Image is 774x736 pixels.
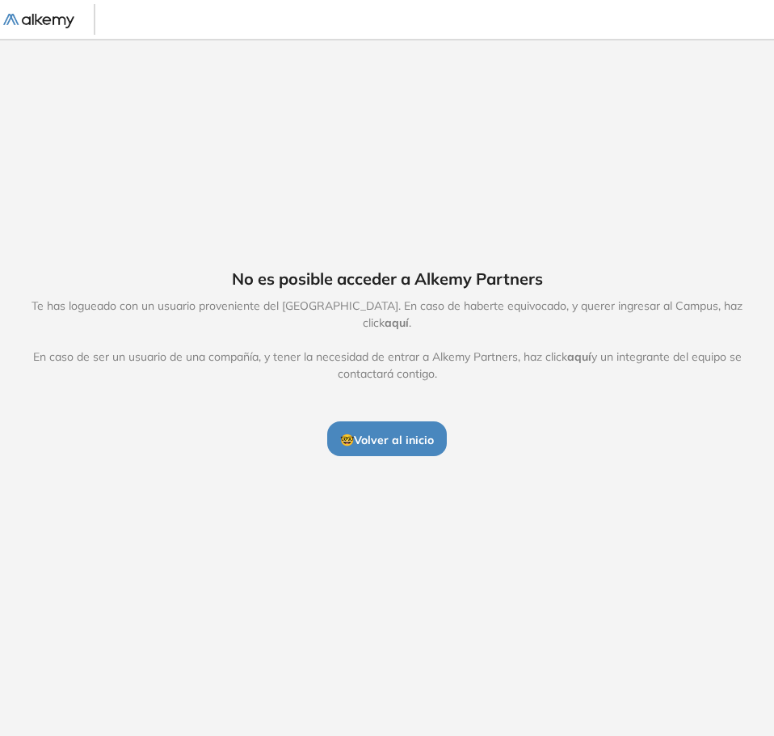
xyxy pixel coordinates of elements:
img: Logo [3,14,74,28]
span: aquí [567,349,591,364]
div: Widget de chat [483,548,774,736]
span: 🤓 Volver al inicio [340,433,434,447]
iframe: Chat Widget [483,548,774,736]
span: Te has logueado con un usuario proveniente del [GEOGRAPHIC_DATA]. En caso de haberte equivocado, ... [15,298,759,383]
button: 🤓Volver al inicio [327,421,447,455]
span: aquí [385,315,409,330]
span: No es posible acceder a Alkemy Partners [232,267,543,291]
